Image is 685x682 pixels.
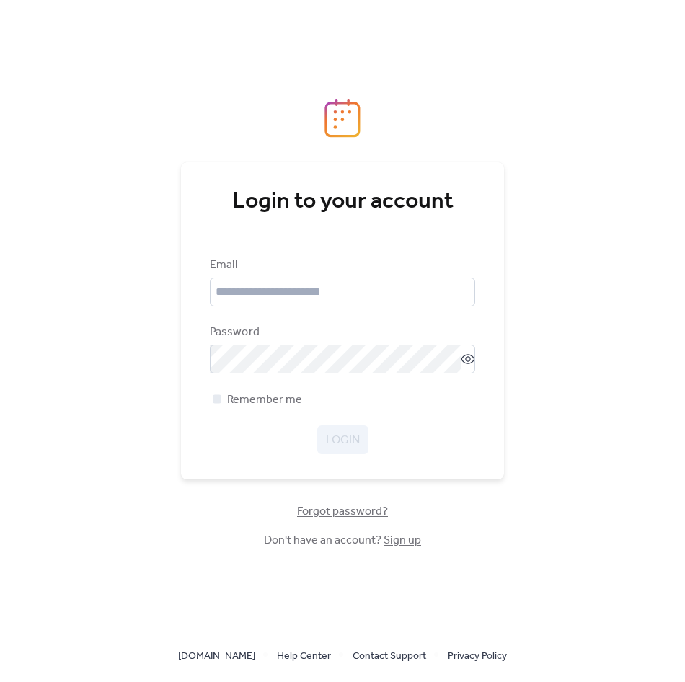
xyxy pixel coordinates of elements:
a: Forgot password? [297,508,388,515]
div: Email [210,257,472,274]
a: Help Center [277,647,331,665]
span: Privacy Policy [448,648,507,665]
span: [DOMAIN_NAME] [178,648,255,665]
span: Don't have an account? [264,532,421,549]
img: logo [324,99,361,138]
a: Privacy Policy [448,647,507,665]
a: Contact Support [353,647,426,665]
div: Password [210,324,472,341]
span: Remember me [227,391,302,409]
a: Sign up [384,529,421,552]
a: [DOMAIN_NAME] [178,647,255,665]
span: Help Center [277,648,331,665]
div: Login to your account [210,187,475,216]
span: Contact Support [353,648,426,665]
span: Forgot password? [297,503,388,521]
